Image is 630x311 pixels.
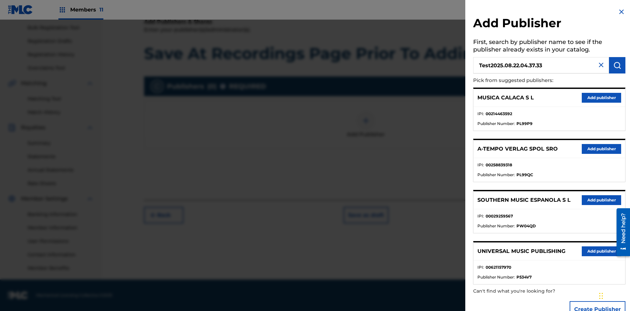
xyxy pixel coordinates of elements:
img: Search Works [613,61,621,69]
p: UNIVERSAL MUSIC PUBLISHING [477,247,565,255]
p: Can't find what you're looking for? [473,284,588,298]
span: Publisher Number : [477,121,515,127]
input: Search publisher's name [473,57,609,73]
strong: PL99P9 [516,121,533,127]
h2: Add Publisher [473,16,625,32]
strong: 00029259567 [486,213,513,219]
button: Add publisher [582,246,621,256]
span: IPI : [477,111,484,117]
strong: 00214463592 [486,111,512,117]
strong: 00621157970 [486,264,511,270]
img: MLC Logo [8,5,33,14]
strong: 00258839318 [486,162,512,168]
strong: PL99QC [516,172,533,178]
img: close [597,61,605,69]
button: Add publisher [582,93,621,103]
span: IPI : [477,162,484,168]
iframe: Resource Center [612,206,630,259]
button: Add publisher [582,195,621,205]
button: Add publisher [582,144,621,154]
span: Publisher Number : [477,274,515,280]
strong: P534V7 [516,274,532,280]
p: SOUTHERN MUSIC ESPANOLA S L [477,196,571,204]
iframe: Chat Widget [597,280,630,311]
h5: First, search by publisher name to see if the publisher already exists in your catalog. [473,36,625,57]
img: Top Rightsholders [58,6,66,14]
span: 11 [99,7,103,13]
strong: PW04QD [516,223,536,229]
span: Publisher Number : [477,172,515,178]
p: A-TEMPO VERLAG SPOL SRO [477,145,558,153]
span: Publisher Number : [477,223,515,229]
div: Drag [599,286,603,306]
span: IPI : [477,264,484,270]
span: IPI : [477,213,484,219]
span: Members [70,6,103,13]
p: MUSICA CALACA S L [477,94,534,102]
p: Pick from suggested publishers: [473,73,588,88]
